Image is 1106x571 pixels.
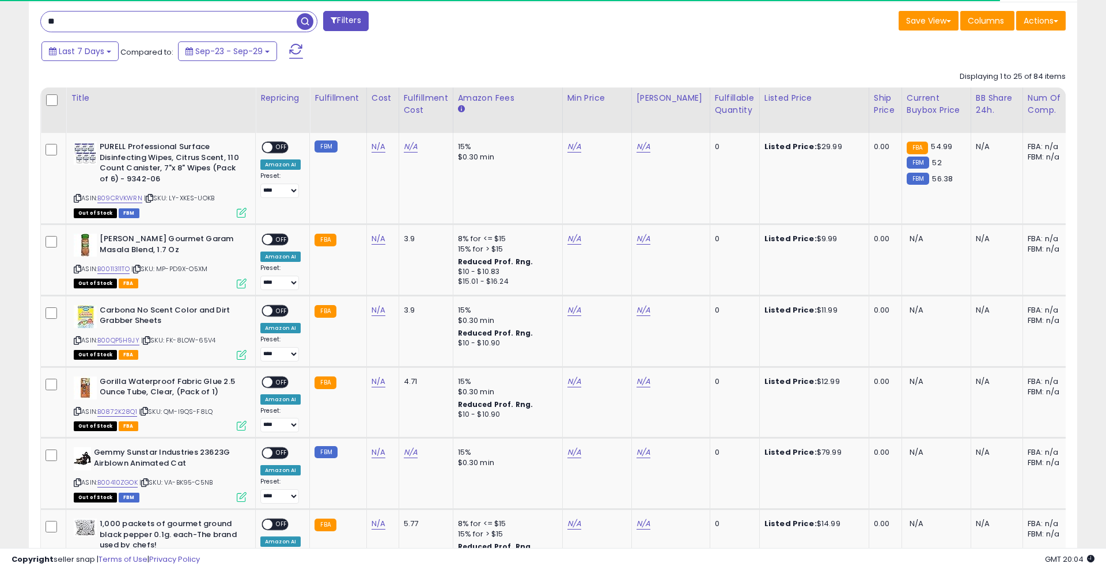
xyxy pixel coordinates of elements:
[74,142,97,165] img: 5147Z8U5e-L._SL40_.jpg
[1016,11,1066,31] button: Actions
[637,376,650,387] a: N/A
[315,305,336,318] small: FBA
[100,234,240,258] b: [PERSON_NAME] Gourmet Garam Masala Blend, 1.7 Oz
[567,233,581,245] a: N/A
[458,104,465,115] small: Amazon Fees.
[74,234,247,287] div: ASIN:
[764,92,864,104] div: Listed Price
[260,323,301,333] div: Amazon AI
[404,447,418,458] a: N/A
[404,92,448,116] div: Fulfillment Cost
[1028,244,1066,254] div: FBM: n/a
[119,493,139,503] span: FBM
[100,305,240,329] b: Carbona No Scent Color and Dirt Grabber Sheets
[874,142,893,152] div: 0.00
[1028,234,1066,244] div: FBA: n/a
[976,519,1014,529] div: N/A
[637,141,650,153] a: N/A
[97,407,137,417] a: B0872K28Q1
[149,554,200,565] a: Privacy Policy
[874,519,893,529] div: 0.00
[272,448,291,458] span: OFF
[260,92,305,104] div: Repricing
[458,234,554,244] div: 8% for <= $15
[1028,142,1066,152] div: FBA: n/a
[100,519,240,554] b: 1,000 packets of gourmet ground black pepper 0.1g. each-The brand used by chefs!
[715,92,755,116] div: Fulfillable Quantity
[910,233,923,244] span: N/A
[458,458,554,468] div: $0.30 min
[74,421,117,431] span: All listings that are currently out of stock and unavailable for purchase on Amazon
[637,518,650,530] a: N/A
[74,376,247,430] div: ASIN:
[260,252,301,262] div: Amazon AI
[315,519,336,531] small: FBA
[715,305,751,315] div: 0
[272,377,291,387] span: OFF
[1028,529,1066,539] div: FBM: n/a
[910,376,923,387] span: N/A
[960,11,1014,31] button: Columns
[1028,376,1066,387] div: FBA: n/a
[976,142,1014,152] div: N/A
[764,305,860,315] div: $11.99
[260,159,301,170] div: Amazon AI
[119,350,138,360] span: FBA
[1045,554,1094,565] span: 2025-10-7 20:04 GMT
[910,518,923,529] span: N/A
[960,71,1066,82] div: Displaying 1 to 25 of 84 items
[567,518,581,530] a: N/A
[315,92,361,104] div: Fulfillment
[907,92,966,116] div: Current Buybox Price
[910,304,923,315] span: N/A
[1028,447,1066,458] div: FBA: n/a
[968,15,1004,26] span: Columns
[715,234,751,244] div: 0
[458,399,533,409] b: Reduced Prof. Rng.
[119,279,138,288] span: FBA
[1028,305,1066,315] div: FBA: n/a
[764,304,817,315] b: Listed Price:
[764,376,860,387] div: $12.99
[372,447,385,458] a: N/A
[260,264,301,290] div: Preset:
[404,376,444,387] div: 4.71
[12,554,54,565] strong: Copyright
[131,264,207,273] span: | SKU: MP-PD9X-O5XM
[272,520,291,530] span: OFF
[637,92,705,104] div: [PERSON_NAME]
[97,336,139,345] a: B00QP5H9JY
[260,536,301,547] div: Amazon AI
[99,554,147,565] a: Terms of Use
[458,447,554,458] div: 15%
[372,518,385,530] a: N/A
[141,336,215,345] span: | SKU: FK-8LOW-65V4
[874,305,893,315] div: 0.00
[74,376,97,399] img: 41D7HjjcakL._SL40_.jpg
[74,493,117,503] span: All listings that are currently out of stock and unavailable for purchase on Amazon
[1028,92,1070,116] div: Num of Comp.
[458,277,554,287] div: $15.01 - $16.24
[195,45,263,57] span: Sep-23 - Sep-29
[637,304,650,316] a: N/A
[74,447,247,501] div: ASIN:
[260,336,301,361] div: Preset:
[315,140,337,153] small: FBM
[715,376,751,387] div: 0
[315,446,337,458] small: FBM
[97,193,142,203] a: B09CRVKWRN
[458,244,554,254] div: 15% for > $15
[458,376,554,387] div: 15%
[874,234,893,244] div: 0.00
[120,47,173,58] span: Compared to:
[637,447,650,458] a: N/A
[458,529,554,539] div: 15% for > $15
[260,407,301,433] div: Preset:
[404,141,418,153] a: N/A
[260,394,301,405] div: Amazon AI
[372,92,394,104] div: Cost
[458,328,533,338] b: Reduced Prof. Rng.
[71,92,251,104] div: Title
[567,447,581,458] a: N/A
[404,305,444,315] div: 3.9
